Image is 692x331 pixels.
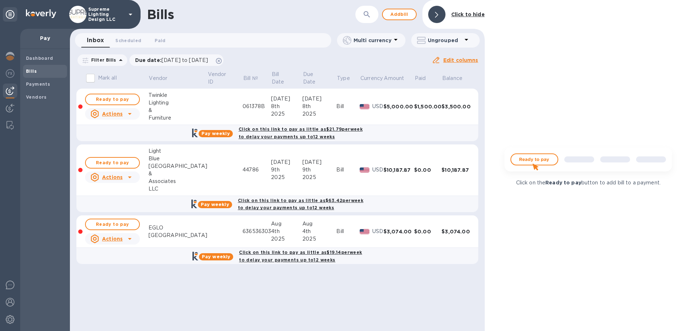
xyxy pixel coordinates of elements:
[147,7,174,22] h1: Bills
[384,75,413,82] span: Amount
[303,71,336,86] span: Due Date
[271,174,302,181] div: 2025
[92,95,133,104] span: Ready to pay
[208,71,233,86] p: Vendor ID
[102,174,123,180] u: Actions
[148,170,207,178] div: &
[354,37,391,44] p: Multi currency
[360,167,369,173] img: USD
[102,236,123,242] u: Actions
[545,180,581,185] b: Ready to pay
[148,224,207,232] div: EGLO
[88,57,116,63] p: Filter Bills
[148,162,207,170] div: [GEOGRAPHIC_DATA]
[155,37,165,44] span: Paid
[303,71,327,86] p: Due Date
[201,131,230,136] b: Pay weekly
[302,103,336,110] div: 8th
[26,35,64,42] p: Pay
[149,75,167,82] p: Vendor
[428,37,462,44] p: Ungrouped
[372,166,383,174] p: USD
[414,103,442,110] div: $1,500.00
[148,155,207,162] div: Blue
[336,166,360,174] div: Bill
[85,94,140,105] button: Ready to pay
[243,103,271,110] div: 061378B
[148,232,207,239] div: [GEOGRAPHIC_DATA]
[271,235,302,243] div: 2025
[443,57,478,63] u: Edit columns
[208,71,242,86] span: Vendor ID
[92,220,133,229] span: Ready to pay
[243,228,271,235] div: 636536303
[384,75,404,82] p: Amount
[415,75,426,82] p: Paid
[98,74,117,82] p: Mark all
[202,254,230,259] b: Pay weekly
[26,9,56,18] img: Logo
[26,81,50,87] b: Payments
[336,103,360,110] div: Bill
[360,104,369,109] img: USD
[389,10,410,19] span: Add bill
[414,228,442,235] div: $0.00
[6,69,14,78] img: Foreign exchange
[92,158,133,167] span: Ready to pay
[382,9,417,20] button: Addbill
[201,202,229,207] b: Pay weekly
[302,220,336,228] div: Aug
[302,228,336,235] div: 4th
[85,157,140,169] button: Ready to pay
[360,75,383,82] p: Currency
[148,107,207,114] div: &
[26,94,47,100] b: Vendors
[238,198,363,211] b: Click on this link to pay as little as $63.42 per week to delay your payments up to 12 weeks
[26,55,53,61] b: Dashboard
[302,95,336,103] div: [DATE]
[360,229,369,234] img: USD
[442,103,472,110] div: $3,500.00
[415,75,435,82] span: Paid
[271,103,302,110] div: 8th
[302,158,336,166] div: [DATE]
[383,103,414,110] div: $5,000.00
[148,178,207,185] div: Associates
[239,250,362,263] b: Click on this link to pay as little as $19.14 per week to delay your payments up to 12 weeks
[414,166,442,174] div: $0.00
[88,7,124,22] p: Supreme Lighting Design LLC
[451,12,485,17] b: Click to hide
[337,75,350,82] p: Type
[243,75,258,82] p: Bill №
[135,57,212,64] p: Due date :
[115,37,141,44] span: Scheduled
[498,179,678,187] p: Click on the button to add bill to a payment.
[243,75,267,82] span: Bill №
[272,71,293,86] p: Bill Date
[272,71,302,86] span: Bill Date
[271,158,302,166] div: [DATE]
[239,126,363,139] b: Click on this link to pay as little as $21.79 per week to delay your payments up to 12 weeks
[336,228,360,235] div: Bill
[372,103,383,110] p: USD
[302,166,336,174] div: 9th
[442,228,472,235] div: $3,074.00
[372,228,383,235] p: USD
[3,7,17,22] div: Unpin categories
[149,75,177,82] span: Vendor
[442,75,472,82] span: Balance
[102,111,123,117] u: Actions
[302,110,336,118] div: 2025
[383,228,414,235] div: $3,074.00
[243,166,271,174] div: 44786
[148,114,207,122] div: Furniture
[129,54,224,66] div: Due date:[DATE] to [DATE]
[271,95,302,103] div: [DATE]
[148,147,207,155] div: Light
[271,110,302,118] div: 2025
[148,185,207,193] div: LLC
[271,166,302,174] div: 9th
[87,35,104,45] span: Inbox
[85,219,140,230] button: Ready to pay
